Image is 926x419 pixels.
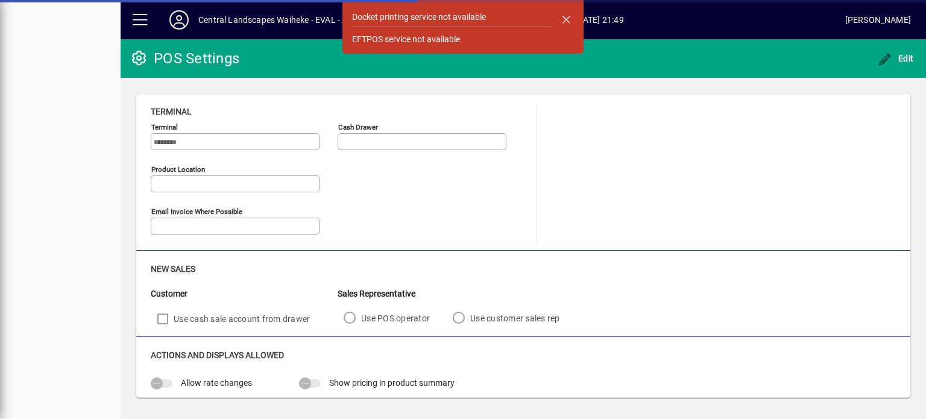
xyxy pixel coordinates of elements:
div: Sales Representative [338,288,577,300]
div: Central Landscapes Waiheke - EVAL - AN [198,10,354,30]
div: [PERSON_NAME] [845,10,911,30]
span: [DATE] 21:49 [354,10,845,30]
button: Profile [160,9,198,31]
mat-label: Product location [151,165,205,174]
span: Terminal [151,107,192,116]
div: Customer [151,288,338,300]
span: Edit [878,54,914,63]
mat-label: Cash Drawer [338,123,378,131]
button: Edit [875,48,917,69]
mat-label: Terminal [151,123,178,131]
span: Show pricing in product summary [329,378,455,388]
span: Allow rate changes [181,378,252,388]
span: New Sales [151,264,195,274]
div: POS Settings [130,49,239,68]
mat-label: Email Invoice where possible [151,207,242,216]
span: Actions and Displays Allowed [151,350,284,360]
div: EFTPOS service not available [352,33,460,46]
